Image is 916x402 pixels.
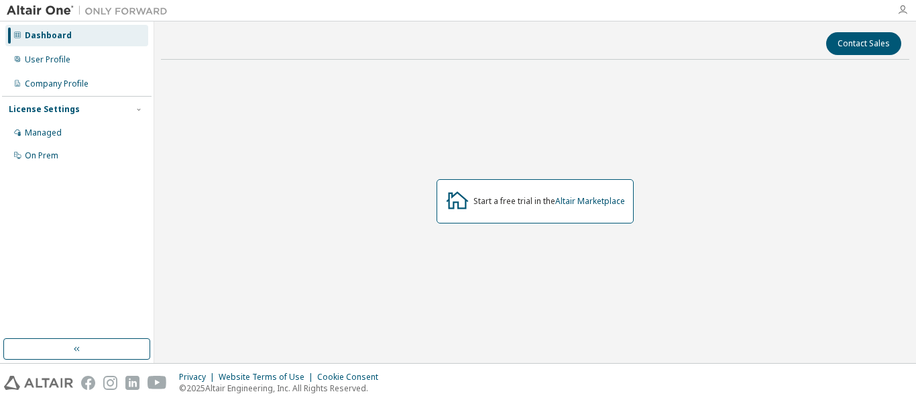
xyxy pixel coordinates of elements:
[25,79,89,89] div: Company Profile
[81,376,95,390] img: facebook.svg
[125,376,139,390] img: linkedin.svg
[9,104,80,115] div: License Settings
[4,376,73,390] img: altair_logo.svg
[148,376,167,390] img: youtube.svg
[103,376,117,390] img: instagram.svg
[555,195,625,207] a: Altair Marketplace
[25,30,72,41] div: Dashboard
[179,372,219,383] div: Privacy
[473,196,625,207] div: Start a free trial in the
[219,372,317,383] div: Website Terms of Use
[25,54,70,65] div: User Profile
[7,4,174,17] img: Altair One
[25,150,58,161] div: On Prem
[25,128,62,138] div: Managed
[826,32,901,55] button: Contact Sales
[317,372,386,383] div: Cookie Consent
[179,383,386,394] p: © 2025 Altair Engineering, Inc. All Rights Reserved.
